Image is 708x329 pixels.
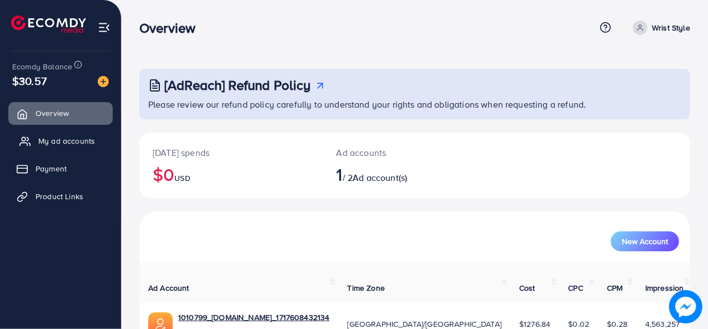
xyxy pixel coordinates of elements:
p: Wrist Style [652,21,690,34]
span: Impression [645,282,684,293]
h3: Overview [139,20,204,36]
span: 1 [337,161,343,187]
img: image [669,290,702,323]
a: Wrist Style [629,21,690,35]
p: [DATE] spends [153,146,310,159]
a: Product Links [8,185,113,207]
span: My ad accounts [38,135,95,146]
span: CPC [569,282,583,293]
span: Ad Account [148,282,189,293]
img: image [98,76,109,87]
span: Payment [36,163,67,174]
a: Payment [8,158,113,180]
a: My ad accounts [8,130,113,152]
h3: [AdReach] Refund Policy [164,77,311,93]
span: Product Links [36,191,83,202]
span: Time Zone [348,282,385,293]
img: menu [98,21,111,34]
button: New Account [611,231,679,251]
span: $30.57 [12,73,47,89]
span: Ecomdy Balance [12,61,72,72]
a: Overview [8,102,113,124]
h2: / 2 [337,164,448,185]
span: Cost [519,282,535,293]
img: logo [11,16,86,33]
a: 1010799_[DOMAIN_NAME]_1717608432134 [178,312,330,323]
span: CPM [607,282,622,293]
p: Please review our refund policy carefully to understand your rights and obligations when requesti... [148,98,684,111]
span: New Account [622,237,668,245]
span: Overview [36,108,69,119]
span: USD [174,173,190,184]
p: Ad accounts [337,146,448,159]
span: Ad account(s) [353,171,407,184]
h2: $0 [153,164,310,185]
